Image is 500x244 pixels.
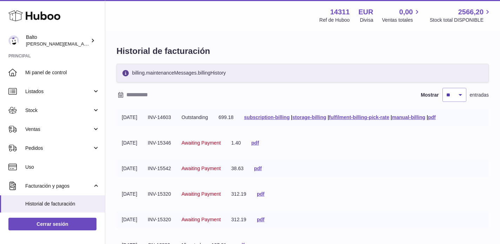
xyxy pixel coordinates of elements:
[291,114,292,120] span: |
[25,201,100,207] span: Historial de facturación
[257,217,265,222] a: pdf
[226,211,252,228] td: 312.19
[25,164,100,170] span: Uso
[319,17,349,23] div: Ref de Huboo
[251,140,259,146] a: pdf
[226,134,246,152] td: 1.40
[382,7,421,23] a: 0,00 Ventas totales
[360,17,373,23] div: Divisa
[427,114,428,120] span: |
[328,114,329,120] span: |
[26,34,89,47] div: Balto
[26,41,141,47] span: [PERSON_NAME][EMAIL_ADDRESS][DOMAIN_NAME]
[8,35,19,46] img: dani@balto.fr
[116,186,142,203] td: [DATE]
[142,160,176,177] td: INV-15542
[213,109,239,126] td: 699.18
[25,107,92,114] span: Stock
[244,114,290,120] a: subscription-billing
[330,7,350,17] strong: 14311
[226,160,249,177] td: 38.63
[25,145,92,152] span: Pedidos
[399,7,413,17] span: 0,00
[181,166,221,171] span: Awaiting Payment
[430,7,492,23] a: 2566,20 Stock total DISPONIBLE
[116,46,489,57] h1: Historial de facturación
[142,211,176,228] td: INV-15320
[25,126,92,133] span: Ventas
[142,186,176,203] td: INV-15320
[359,7,373,17] strong: EUR
[181,191,221,197] span: Awaiting Payment
[25,88,92,95] span: Listados
[392,114,425,120] a: manual-billing
[25,69,100,76] span: Mi panel de control
[257,191,265,197] a: pdf
[8,218,96,230] a: Cerrar sesión
[116,211,142,228] td: [DATE]
[116,160,142,177] td: [DATE]
[382,17,421,23] span: Ventas totales
[292,114,326,120] a: storage-billing
[116,134,142,152] td: [DATE]
[430,17,492,23] span: Stock total DISPONIBLE
[116,109,142,126] td: [DATE]
[458,7,484,17] span: 2566,20
[25,183,92,189] span: Facturación y pagos
[116,64,489,82] div: billing.maintenanceMessages.billingHistory
[391,114,392,120] span: |
[181,114,208,120] span: Outstanding
[226,186,252,203] td: 312.19
[470,92,489,98] span: entradas
[329,114,389,120] a: fulfilment-billing-pick-rate
[142,134,176,152] td: INV-15346
[142,109,176,126] td: INV-14603
[181,217,221,222] span: Awaiting Payment
[428,114,436,120] a: pdf
[181,140,221,146] span: Awaiting Payment
[254,166,262,171] a: pdf
[421,92,439,98] label: Mostrar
